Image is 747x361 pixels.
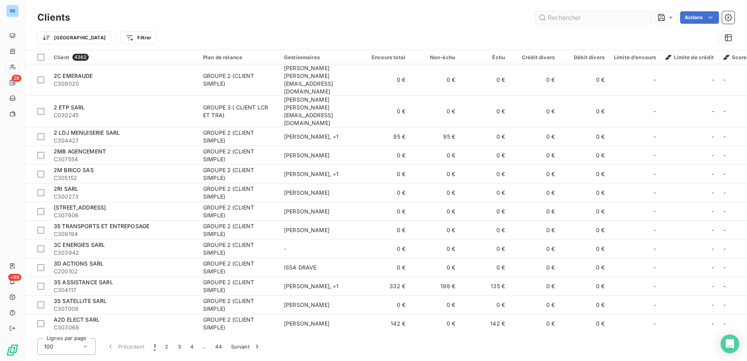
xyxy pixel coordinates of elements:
div: GROUPE 2 (CLIENT SIMPLE) [203,260,275,275]
td: 0 € [460,96,510,127]
button: Précédent [102,338,149,355]
span: - [712,226,714,234]
td: 0 € [559,96,609,127]
td: 0 € [360,221,410,239]
td: 0 € [360,96,410,127]
td: 0 € [460,127,510,146]
td: 0 € [360,296,410,314]
button: Actions [680,11,719,24]
button: 44 [210,338,226,355]
span: Score [723,54,747,60]
td: 0 € [460,146,510,165]
td: 0 € [510,146,559,165]
span: - [654,301,656,309]
img: Logo LeanPay [6,344,19,356]
span: - [723,283,726,289]
td: 0 € [460,183,510,202]
td: 0 € [360,64,410,96]
div: Open Intercom Messenger [721,335,739,353]
span: - [284,245,286,252]
span: - [723,171,726,177]
td: 0 € [460,64,510,96]
span: - [712,301,714,309]
span: C200102 [54,268,194,275]
span: - [723,245,726,252]
span: - [712,133,714,141]
div: GROUPE 2 (CLIENT SIMPLE) [203,297,275,313]
span: C300273 [54,193,194,201]
td: 332 € [360,277,410,296]
span: - [723,264,726,271]
td: 0 € [559,202,609,221]
span: C303068 [54,324,194,331]
span: 3S ASSISTANCE SARL [54,279,113,285]
div: [PERSON_NAME] , + 1 [284,282,356,290]
span: - [712,264,714,271]
input: Rechercher [535,11,652,24]
td: 0 € [360,239,410,258]
td: 0 € [410,202,460,221]
span: - [712,189,714,197]
div: Limite d’encours [614,54,656,60]
div: GROUPE 2 (CLIENT SIMPLE) [203,185,275,201]
span: Limite de crédit [665,54,714,60]
td: 0 € [410,221,460,239]
td: 0 € [460,202,510,221]
span: 35 TRANSPORTS ET ENTREPOSAGE [54,223,149,229]
td: 0 € [460,239,510,258]
div: GROUPE 2 (CLIENT SIMPLE) [203,166,275,182]
button: Filtrer [121,32,156,44]
div: Plan de relance [203,54,275,60]
span: - [654,189,656,197]
span: [PERSON_NAME] [284,189,330,196]
td: 0 € [360,202,410,221]
span: - [654,264,656,271]
div: GROUPE 2 (CLIENT SIMPLE) [203,72,275,88]
button: 2 [160,338,173,355]
span: C305152 [54,174,194,182]
span: 2MB AGENCEMENT [54,148,106,155]
div: RB [6,5,19,17]
td: 0 € [460,165,510,183]
div: Échu [465,54,505,60]
div: GROUPE 2 (CLIENT SIMPLE) [203,148,275,163]
span: - [723,227,726,233]
span: [PERSON_NAME] [284,320,330,327]
span: [PERSON_NAME] [284,208,330,215]
td: 0 € [410,146,460,165]
span: 2M BRICO SAS [54,167,94,173]
td: 0 € [559,127,609,146]
td: 0 € [559,64,609,96]
div: GROUPE 3 ( CLIENT LCR ET TRA) [203,104,275,119]
span: - [712,282,714,290]
td: 0 € [559,165,609,183]
span: - [723,76,726,83]
td: 0 € [460,221,510,239]
span: - [723,208,726,215]
td: 0 € [410,258,460,277]
span: - [712,245,714,253]
td: 0 € [510,277,559,296]
span: - [723,320,726,327]
span: 28 [12,75,21,82]
span: C307606 [54,211,194,219]
td: 0 € [410,314,460,333]
button: 4 [186,338,198,355]
td: 0 € [460,258,510,277]
span: 4362 [72,54,89,61]
span: 2C EMERAUDE [54,72,93,79]
button: [GEOGRAPHIC_DATA] [37,32,111,44]
span: 100 [44,343,53,350]
span: 2 LDJ MENUISERIE SARL [54,129,120,136]
td: 142 € [460,314,510,333]
span: - [712,320,714,328]
span: - [712,208,714,215]
span: C307554 [54,155,194,163]
span: - [712,170,714,178]
span: C309020 [54,80,194,88]
td: 0 € [510,183,559,202]
td: 0 € [510,127,559,146]
span: - [654,76,656,84]
td: 142 € [360,314,410,333]
button: Suivant [226,338,266,355]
